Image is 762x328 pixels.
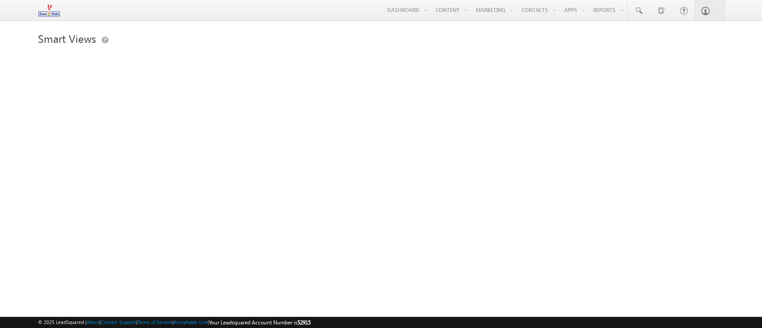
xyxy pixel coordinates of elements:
[101,319,136,325] a: Contact Support
[137,319,172,325] a: Terms of Service
[297,319,311,326] span: 52915
[174,319,208,325] a: Acceptable Use
[38,2,60,18] img: Custom Logo
[87,319,100,325] a: About
[38,31,96,46] span: Smart Views
[38,318,311,327] span: © 2025 LeadSquared | | | | |
[209,319,311,326] span: Your Leadsquared Account Number is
